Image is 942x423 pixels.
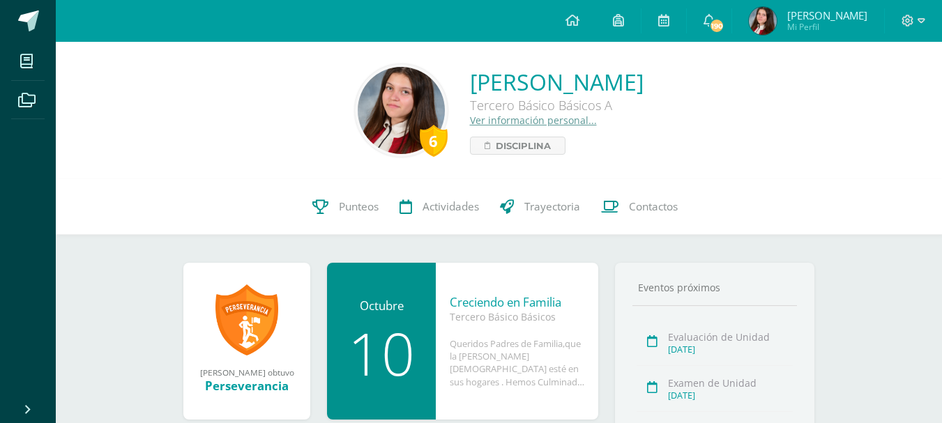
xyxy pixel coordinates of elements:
[787,21,867,33] span: Mi Perfil
[450,310,584,323] div: Tercero Básico Básicos
[470,137,565,155] a: Disciplina
[420,125,448,157] div: 6
[302,179,389,235] a: Punteos
[524,199,580,214] span: Trayectoria
[787,8,867,22] span: [PERSON_NAME]
[341,298,422,314] div: Octubre
[423,199,479,214] span: Actividades
[629,199,678,214] span: Contactos
[668,344,793,355] div: [DATE]
[470,97,644,114] div: Tercero Básico Básicos A
[668,390,793,401] div: [DATE]
[197,378,296,394] div: Perseverancia
[341,324,422,383] div: 10
[591,179,688,235] a: Contactos
[358,67,445,154] img: 0b72068c65fca8fc36ba7a967e62f8b0.png
[470,67,644,97] a: [PERSON_NAME]
[496,137,551,154] span: Disciplina
[489,179,591,235] a: Trayectoria
[339,199,379,214] span: Punteos
[470,114,597,127] a: Ver información personal...
[632,281,797,294] div: Eventos próximos
[197,367,296,378] div: [PERSON_NAME] obtuvo
[450,337,584,388] div: Queridos Padres de Familia,que la [PERSON_NAME][DEMOGRAPHIC_DATA] esté en sus hogares . Hemos Cul...
[668,330,793,344] div: Evaluación de Unidad
[668,376,793,390] div: Examen de Unidad
[450,294,584,310] div: Creciendo en Familia
[709,18,724,33] span: 190
[749,7,777,35] img: 8289294a3f1935bf46b5215569917126.png
[389,179,489,235] a: Actividades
